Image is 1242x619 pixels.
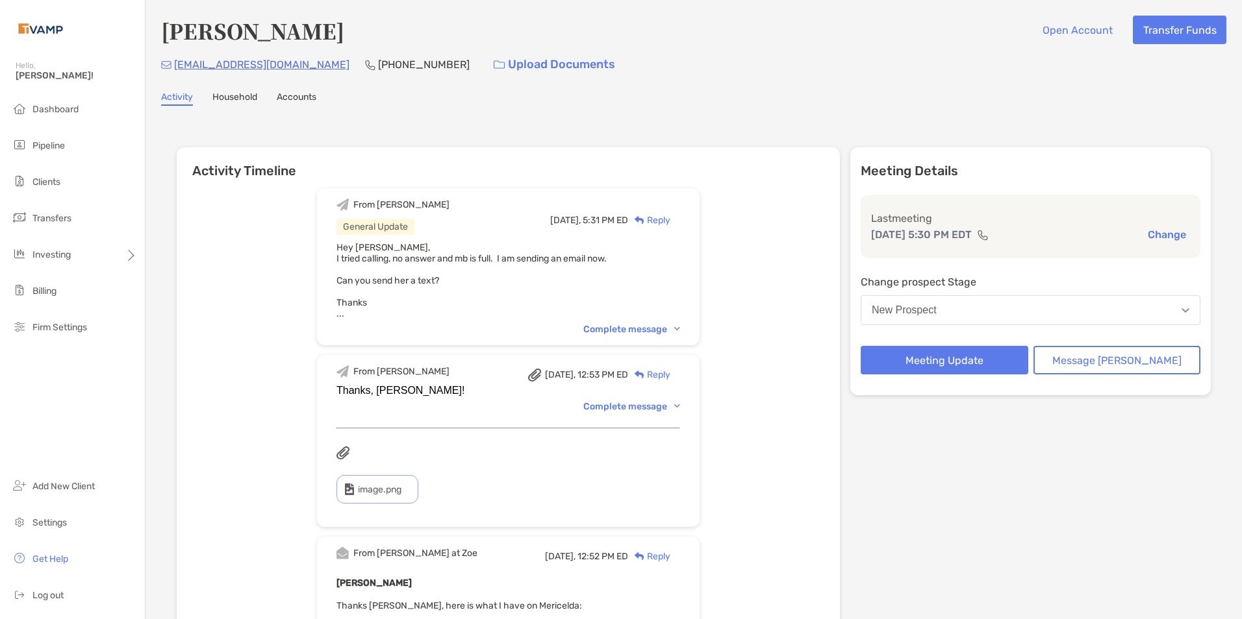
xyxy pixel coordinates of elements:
[161,91,193,106] a: Activity
[336,199,349,211] img: Event icon
[32,481,95,492] span: Add New Client
[485,51,624,79] a: Upload Documents
[872,304,937,316] div: New Prospect
[32,553,68,564] span: Get Help
[174,56,349,73] p: [EMAIL_ADDRESS][DOMAIN_NAME]
[177,147,840,178] h6: Activity Timeline
[550,215,581,226] span: [DATE],
[12,319,27,334] img: firm-settings icon
[336,242,607,319] span: Hey [PERSON_NAME], I tried calling, no answer and mb is full. I am sending an email now. Can you ...
[583,401,680,412] div: Complete message
[1033,346,1201,374] button: Message [PERSON_NAME]
[628,368,670,382] div: Reply
[32,322,87,333] span: Firm Settings
[336,219,414,235] div: General Update
[861,163,1200,179] p: Meeting Details
[32,249,71,260] span: Investing
[358,484,401,495] span: image.png
[494,60,505,69] img: button icon
[1032,16,1122,44] button: Open Account
[336,547,349,559] img: Event icon
[871,210,1190,226] p: Last meeting
[32,176,60,188] span: Clients
[12,101,27,116] img: dashboard icon
[336,577,412,589] b: [PERSON_NAME]
[32,590,64,601] span: Log out
[871,226,972,243] p: [DATE] 5:30 PM EDT
[336,446,349,459] img: attachments
[336,385,680,396] div: Thanks, [PERSON_NAME]!
[32,285,57,297] span: Billing
[353,548,477,559] div: From [PERSON_NAME] at Zoe
[628,550,670,563] div: Reply
[583,324,680,335] div: Complete message
[277,91,316,106] a: Accounts
[628,213,670,227] div: Reply
[32,213,71,224] span: Transfers
[635,370,644,379] img: Reply icon
[674,327,680,331] img: Chevron icon
[861,346,1028,374] button: Meeting Update
[12,282,27,298] img: billing icon
[16,70,137,81] span: [PERSON_NAME]!
[977,230,989,240] img: communication type
[545,369,576,380] span: [DATE],
[635,552,644,561] img: Reply icon
[12,514,27,529] img: settings icon
[674,404,680,408] img: Chevron icon
[336,365,349,378] img: Event icon
[1144,228,1190,241] button: Change
[1182,308,1189,313] img: Open dropdown arrow
[161,61,171,69] img: Email Icon
[635,216,644,225] img: Reply icon
[32,104,79,115] span: Dashboard
[353,366,450,377] div: From [PERSON_NAME]
[12,587,27,602] img: logout icon
[861,274,1200,290] p: Change prospect Stage
[12,550,27,566] img: get-help icon
[32,140,65,151] span: Pipeline
[577,369,628,380] span: 12:53 PM ED
[528,369,541,382] img: attachment
[365,60,375,70] img: Phone Icon
[345,483,354,495] img: type
[12,478,27,493] img: add_new_client icon
[378,56,470,73] p: [PHONE_NUMBER]
[161,16,344,45] h4: [PERSON_NAME]
[12,246,27,261] img: investing icon
[16,5,66,52] img: Zoe Logo
[12,137,27,152] img: pipeline icon
[32,517,67,528] span: Settings
[353,199,450,210] div: From [PERSON_NAME]
[12,210,27,225] img: transfers icon
[212,91,257,106] a: Household
[1133,16,1226,44] button: Transfer Funds
[545,551,576,562] span: [DATE],
[12,173,27,189] img: clients icon
[861,295,1200,325] button: New Prospect
[583,215,628,226] span: 5:31 PM ED
[577,551,628,562] span: 12:52 PM ED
